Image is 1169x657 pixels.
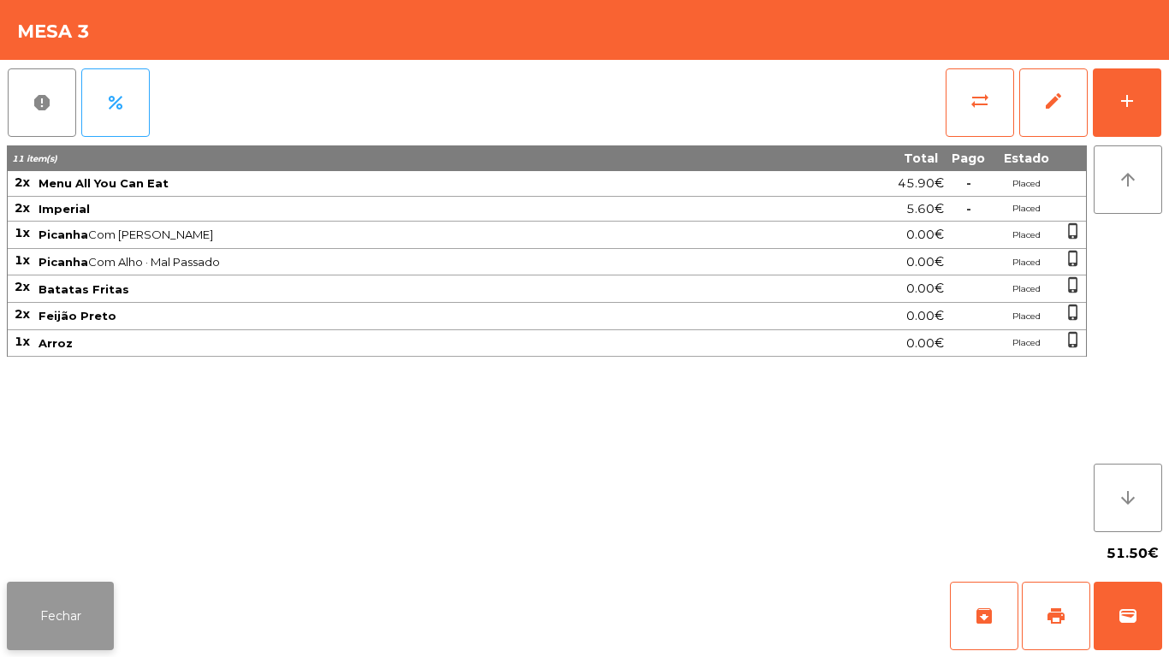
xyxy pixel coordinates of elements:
[970,91,990,111] span: sync_alt
[758,145,945,171] th: Total
[39,228,757,241] span: Com [PERSON_NAME]
[39,255,757,269] span: Com Alho · Mal Passado
[15,175,30,190] span: 2x
[992,249,1060,276] td: Placed
[39,282,129,296] span: Batatas Fritas
[39,202,90,216] span: Imperial
[1118,606,1138,626] span: wallet
[1118,169,1138,190] i: arrow_upward
[7,582,114,650] button: Fechar
[1065,331,1082,348] span: phone_iphone
[105,92,126,113] span: percent
[1094,464,1162,532] button: arrow_downward
[15,252,30,268] span: 1x
[1065,222,1082,240] span: phone_iphone
[974,606,994,626] span: archive
[898,172,944,195] span: 45.90€
[15,279,30,294] span: 2x
[81,68,150,137] button: percent
[15,334,30,349] span: 1x
[1043,91,1064,111] span: edit
[992,145,1060,171] th: Estado
[32,92,52,113] span: report
[39,309,116,323] span: Feijão Preto
[1022,582,1090,650] button: print
[15,200,30,216] span: 2x
[1094,145,1162,214] button: arrow_upward
[15,306,30,322] span: 2x
[906,305,944,328] span: 0.00€
[1107,541,1159,566] span: 51.50€
[39,336,73,350] span: Arroz
[906,251,944,274] span: 0.00€
[906,223,944,246] span: 0.00€
[15,225,30,240] span: 1x
[946,68,1014,137] button: sync_alt
[966,201,971,216] span: -
[992,171,1060,197] td: Placed
[12,153,57,164] span: 11 item(s)
[906,332,944,355] span: 0.00€
[906,277,944,300] span: 0.00€
[966,175,971,191] span: -
[945,145,992,171] th: Pago
[17,19,90,44] h4: Mesa 3
[992,303,1060,330] td: Placed
[992,275,1060,303] td: Placed
[1065,276,1082,293] span: phone_iphone
[906,198,944,221] span: 5.60€
[1094,582,1162,650] button: wallet
[992,330,1060,358] td: Placed
[1093,68,1161,137] button: add
[1065,250,1082,267] span: phone_iphone
[8,68,76,137] button: report
[39,176,169,190] span: Menu All You Can Eat
[950,582,1018,650] button: archive
[992,222,1060,249] td: Placed
[39,228,88,241] span: Picanha
[1019,68,1088,137] button: edit
[1118,488,1138,508] i: arrow_downward
[992,197,1060,222] td: Placed
[1046,606,1066,626] span: print
[1065,304,1082,321] span: phone_iphone
[39,255,88,269] span: Picanha
[1117,91,1137,111] div: add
